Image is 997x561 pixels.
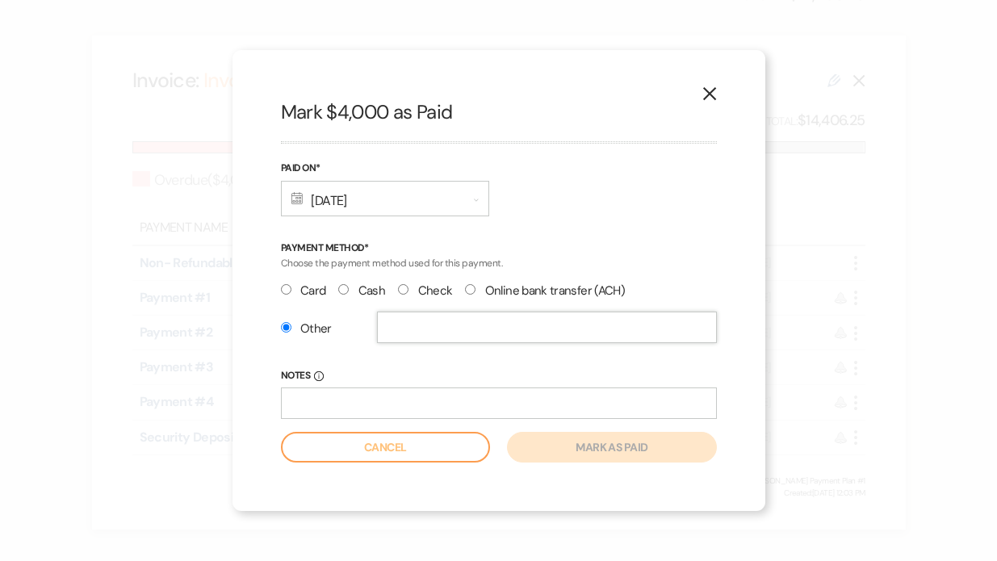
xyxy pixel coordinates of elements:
[281,241,717,256] p: Payment Method*
[338,280,385,302] label: Cash
[281,432,490,463] button: Cancel
[281,322,291,333] input: Other
[281,181,489,216] div: [DATE]
[338,284,349,295] input: Cash
[465,280,625,302] label: Online bank transfer (ACH)
[507,432,716,463] button: Mark as paid
[281,318,332,340] label: Other
[281,280,326,302] label: Card
[281,98,717,126] h2: Mark $4,000 as Paid
[398,280,452,302] label: Check
[465,284,475,295] input: Online bank transfer (ACH)
[281,160,489,178] label: Paid On*
[281,284,291,295] input: Card
[398,284,408,295] input: Check
[281,257,503,270] span: Choose the payment method used for this payment.
[281,367,717,385] label: Notes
